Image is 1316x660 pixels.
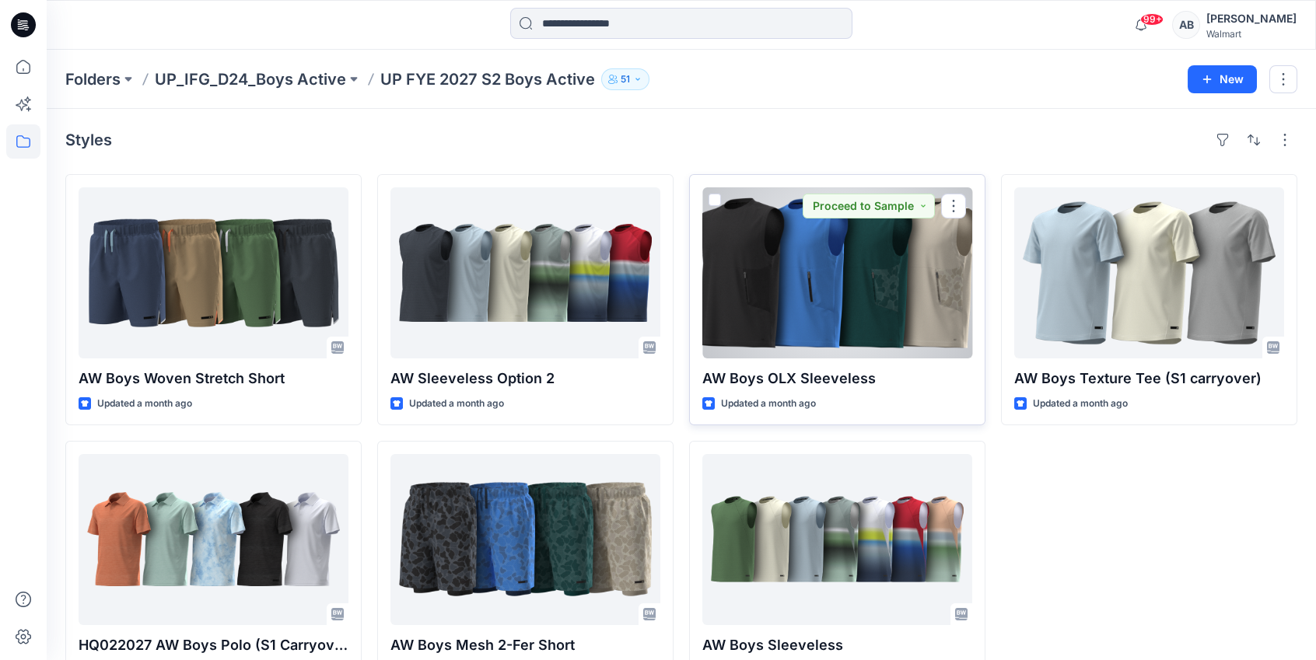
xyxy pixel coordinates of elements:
[702,634,972,656] p: AW Boys Sleeveless
[97,396,192,412] p: Updated a month ago
[390,187,660,358] a: AW Sleeveless Option 2
[1014,368,1284,389] p: AW Boys Texture Tee (S1 carryover)
[702,368,972,389] p: AW Boys OLX Sleeveless
[702,454,972,625] a: AW Boys Sleeveless
[1014,187,1284,358] a: AW Boys Texture Tee (S1 carryover)
[65,68,121,90] a: Folders
[1206,9,1297,28] div: [PERSON_NAME]
[79,634,348,656] p: HQ022027 AW Boys Polo (S1 Carryover)
[79,368,348,389] p: AW Boys Woven Stretch Short
[721,396,816,412] p: Updated a month ago
[702,187,972,358] a: AW Boys OLX Sleeveless
[1033,396,1128,412] p: Updated a month ago
[390,368,660,389] p: AW Sleeveless Option 2
[79,454,348,625] a: HQ022027 AW Boys Polo (S1 Carryover)
[1206,28,1297,40] div: Walmart
[409,396,504,412] p: Updated a month ago
[1140,13,1164,26] span: 99+
[390,634,660,656] p: AW Boys Mesh 2-Fer Short
[1172,11,1200,39] div: AB
[79,187,348,358] a: AW Boys Woven Stretch Short
[65,131,112,149] h4: Styles
[601,68,649,90] button: 51
[390,454,660,625] a: AW Boys Mesh 2-Fer Short
[380,68,595,90] p: UP FYE 2027 S2 Boys Active
[1188,65,1257,93] button: New
[155,68,346,90] a: UP_IFG_D24_Boys Active
[621,71,630,88] p: 51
